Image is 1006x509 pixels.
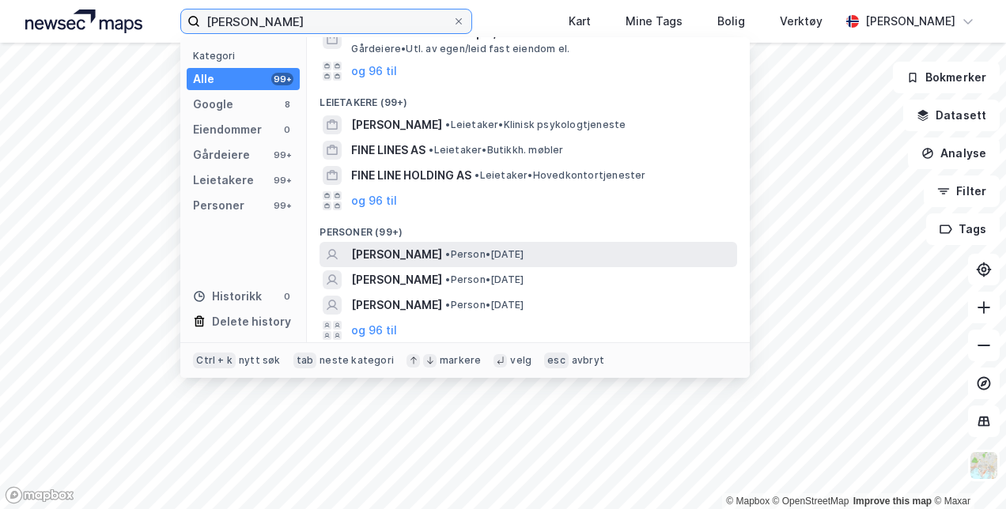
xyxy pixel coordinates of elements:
[572,354,604,367] div: avbryt
[25,9,142,33] img: logo.a4113a55bc3d86da70a041830d287a7e.svg
[212,312,291,331] div: Delete history
[865,12,955,31] div: [PERSON_NAME]
[193,120,262,139] div: Eiendommer
[351,270,442,289] span: [PERSON_NAME]
[351,245,442,264] span: [PERSON_NAME]
[351,43,569,55] span: Gårdeiere • Utl. av egen/leid fast eiendom el.
[717,12,745,31] div: Bolig
[429,144,433,156] span: •
[293,353,317,368] div: tab
[726,496,770,507] a: Mapbox
[307,213,750,242] div: Personer (99+)
[351,296,442,315] span: [PERSON_NAME]
[351,191,397,210] button: og 96 til
[908,138,1000,169] button: Analyse
[445,273,524,286] span: Person • [DATE]
[193,70,214,89] div: Alle
[429,144,563,156] span: Leietaker • Butikkh. møbler
[271,174,293,187] div: 99+
[445,273,450,285] span: •
[271,199,293,212] div: 99+
[193,145,250,164] div: Gårdeiere
[200,9,452,33] input: Søk på adresse, matrikkel, gårdeiere, leietakere eller personer
[281,123,293,136] div: 0
[193,171,254,190] div: Leietakere
[626,12,683,31] div: Mine Tags
[903,100,1000,131] button: Datasett
[193,50,300,62] div: Kategori
[445,248,524,261] span: Person • [DATE]
[271,73,293,85] div: 99+
[893,62,1000,93] button: Bokmerker
[271,149,293,161] div: 99+
[445,248,450,260] span: •
[927,433,1006,509] div: Kontrollprogram for chat
[193,196,244,215] div: Personer
[510,354,531,367] div: velg
[351,166,471,185] span: FINE LINE HOLDING AS
[193,353,236,368] div: Ctrl + k
[281,290,293,303] div: 0
[445,299,450,311] span: •
[440,354,481,367] div: markere
[475,169,645,182] span: Leietaker • Hovedkontortjenester
[193,287,262,306] div: Historikk
[239,354,281,367] div: nytt søk
[320,354,394,367] div: neste kategori
[351,141,425,160] span: FINE LINES AS
[351,62,397,81] button: og 96 til
[544,353,569,368] div: esc
[926,213,1000,245] button: Tags
[445,119,626,131] span: Leietaker • Klinisk psykologtjeneste
[927,433,1006,509] iframe: Chat Widget
[281,98,293,111] div: 8
[475,169,479,181] span: •
[351,115,442,134] span: [PERSON_NAME]
[445,299,524,311] span: Person • [DATE]
[853,496,932,507] a: Improve this map
[773,496,849,507] a: OpenStreetMap
[924,175,1000,207] button: Filter
[307,84,750,112] div: Leietakere (99+)
[351,321,397,340] button: og 96 til
[780,12,823,31] div: Verktøy
[5,486,74,504] a: Mapbox homepage
[445,119,450,130] span: •
[569,12,591,31] div: Kart
[193,95,233,114] div: Google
